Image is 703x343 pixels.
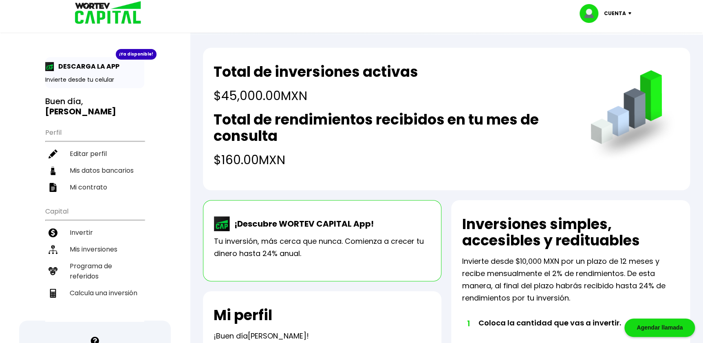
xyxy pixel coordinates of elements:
[214,216,230,231] img: wortev-capital-app-icon
[48,166,57,175] img: datos-icon.10cf9172.svg
[116,49,156,60] div: ¡Ya disponible!
[214,87,418,105] h4: $45,000.00 MXN
[230,218,374,230] p: ¡Descubre WORTEV CAPITAL App!
[45,285,144,301] a: Calcula una inversión
[45,241,144,258] a: Mis inversiones
[626,12,637,15] img: icon-down
[214,307,272,323] h2: Mi perfil
[45,179,144,196] a: Mi contrato
[48,267,57,276] img: recomiendanos-icon.9b8e9327.svg
[48,149,57,158] img: editar-icon.952d3147.svg
[48,183,57,192] img: contrato-icon.f2db500c.svg
[214,235,431,260] p: Tu inversión, más cerca que nunca. Comienza a crecer tu dinero hasta 24% anual.
[587,70,679,163] img: grafica.516fef24.png
[248,331,306,341] span: [PERSON_NAME]
[580,4,604,23] img: profile-image
[45,145,144,162] a: Editar perfil
[45,123,144,196] ul: Perfil
[45,258,144,285] a: Programa de referidos
[214,151,574,169] h4: $160.00 MXN
[466,317,470,330] span: 1
[45,162,144,179] a: Mis datos bancarios
[462,216,679,249] h2: Inversiones simples, accesibles y redituables
[45,224,144,241] a: Invertir
[48,228,57,237] img: invertir-icon.b3b967d7.svg
[54,61,119,71] p: DESCARGA LA APP
[45,76,144,84] p: Invierte desde tu celular
[624,318,695,337] div: Agendar llamada
[45,62,54,71] img: app-icon
[462,255,679,304] p: Invierte desde $10,000 MXN por un plazo de 12 meses y recibe mensualmente el 2% de rendimientos. ...
[48,245,57,254] img: inversiones-icon.6695dc30.svg
[45,96,144,117] h3: Buen día,
[48,289,57,298] img: calculadora-icon.17d418c4.svg
[214,111,574,144] h2: Total de rendimientos recibidos en tu mes de consulta
[45,202,144,322] ul: Capital
[214,64,418,80] h2: Total de inversiones activas
[45,106,116,117] b: [PERSON_NAME]
[214,330,309,342] p: ¡Buen día !
[604,7,626,20] p: Cuenta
